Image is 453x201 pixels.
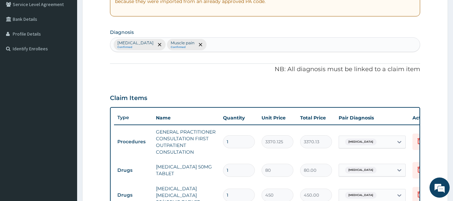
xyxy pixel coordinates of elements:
div: Chat with us now [35,38,113,46]
label: Diagnosis [110,29,134,36]
p: NB: All diagnosis must be linked to a claim item [110,65,420,74]
th: Unit Price [258,111,297,124]
small: Confirmed [117,46,154,49]
div: Minimize live chat window [110,3,126,19]
th: Pair Diagnosis [335,111,409,124]
span: [MEDICAL_DATA] [345,139,377,145]
span: remove selection option [197,42,204,48]
span: remove selection option [157,42,163,48]
span: [MEDICAL_DATA] [345,192,377,199]
p: [MEDICAL_DATA] [117,40,154,46]
span: [MEDICAL_DATA] [345,167,377,173]
small: Confirmed [171,46,194,49]
th: Total Price [297,111,335,124]
td: GENERAL PRACTITIONER CONSULTATION FIRST OUTPATIENT CONSULTATION [153,125,220,159]
textarea: Type your message and hit 'Enter' [3,132,128,155]
h3: Claim Items [110,95,147,102]
td: [MEDICAL_DATA] 50MG TABLET [153,160,220,180]
th: Actions [409,111,443,124]
img: d_794563401_company_1708531726252_794563401 [12,34,27,50]
span: We're online! [39,59,93,127]
th: Name [153,111,220,124]
p: Muscle pain [171,40,194,46]
td: Procedures [114,136,153,148]
th: Type [114,111,153,124]
td: Drugs [114,164,153,177]
th: Quantity [220,111,258,124]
